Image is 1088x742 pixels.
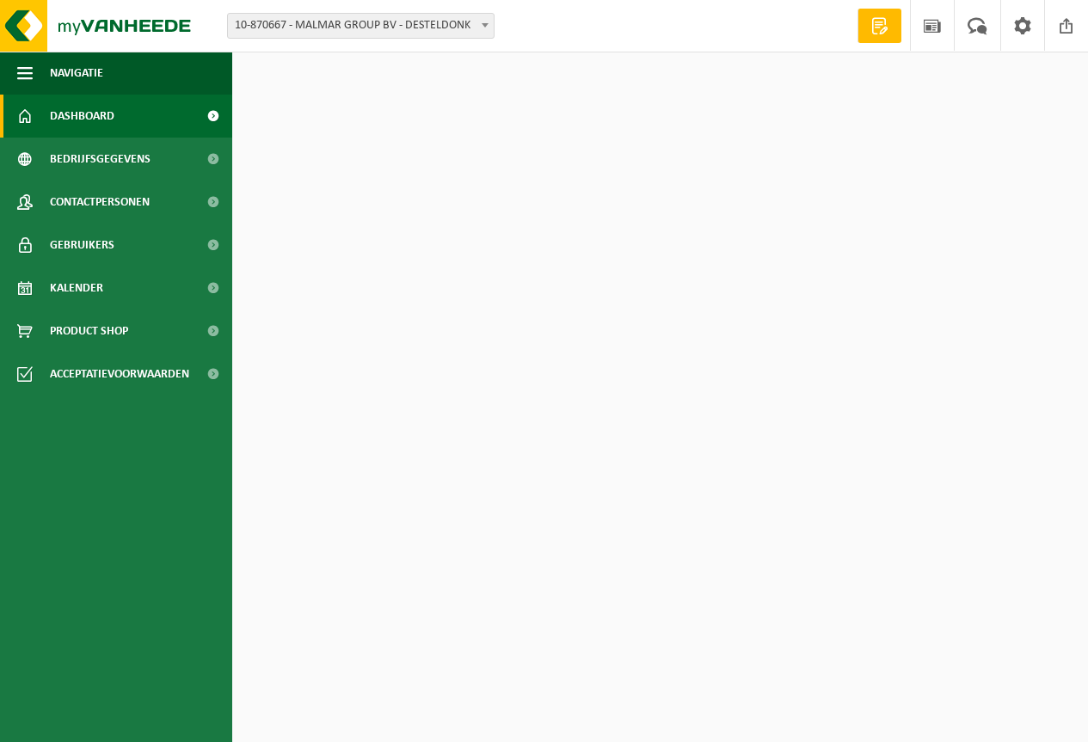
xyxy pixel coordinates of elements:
span: Kalender [50,267,103,310]
span: 10-870667 - MALMAR GROUP BV - DESTELDONK [227,13,495,39]
span: Navigatie [50,52,103,95]
span: Product Shop [50,310,128,353]
span: Acceptatievoorwaarden [50,353,189,396]
span: Dashboard [50,95,114,138]
span: 10-870667 - MALMAR GROUP BV - DESTELDONK [228,14,494,38]
span: Contactpersonen [50,181,150,224]
span: Gebruikers [50,224,114,267]
span: Bedrijfsgegevens [50,138,151,181]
